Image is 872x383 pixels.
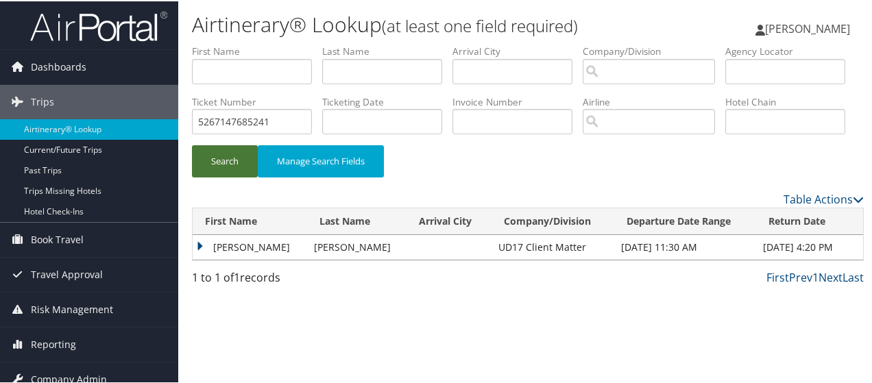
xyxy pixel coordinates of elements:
[31,256,103,291] span: Travel Approval
[765,20,850,35] span: [PERSON_NAME]
[492,207,614,234] th: Company/Division
[322,94,452,108] label: Ticketing Date
[192,43,322,57] label: First Name
[307,207,407,234] th: Last Name: activate to sort column ascending
[30,9,167,41] img: airportal-logo.png
[192,144,258,176] button: Search
[812,269,819,284] a: 1
[31,84,54,118] span: Trips
[583,43,725,57] label: Company/Division
[452,43,583,57] label: Arrival City
[843,269,864,284] a: Last
[31,221,84,256] span: Book Travel
[258,144,384,176] button: Manage Search Fields
[766,269,789,284] a: First
[31,326,76,360] span: Reporting
[755,7,864,48] a: [PERSON_NAME]
[192,94,322,108] label: Ticket Number
[583,94,725,108] label: Airline
[725,43,856,57] label: Agency Locator
[193,207,307,234] th: First Name: activate to sort column ascending
[756,207,863,234] th: Return Date: activate to sort column ascending
[614,207,756,234] th: Departure Date Range: activate to sort column ascending
[322,43,452,57] label: Last Name
[784,190,864,206] a: Table Actions
[492,234,614,258] td: UD17 Client Matter
[819,269,843,284] a: Next
[382,13,578,36] small: (at least one field required)
[192,9,640,38] h1: Airtinerary® Lookup
[193,234,307,258] td: [PERSON_NAME]
[407,207,492,234] th: Arrival City: activate to sort column ascending
[614,234,756,258] td: [DATE] 11:30 AM
[31,49,86,83] span: Dashboards
[452,94,583,108] label: Invoice Number
[307,234,407,258] td: [PERSON_NAME]
[192,268,345,291] div: 1 to 1 of records
[234,269,240,284] span: 1
[756,234,863,258] td: [DATE] 4:20 PM
[725,94,856,108] label: Hotel Chain
[789,269,812,284] a: Prev
[31,291,113,325] span: Risk Management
